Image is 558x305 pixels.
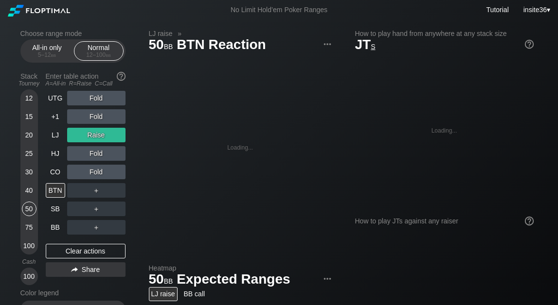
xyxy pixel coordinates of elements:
[46,80,126,87] div: A=All-in R=Raise C=Call
[227,144,253,151] div: Loading...
[164,275,173,286] span: bb
[116,71,126,82] img: help.32db89a4.svg
[25,42,70,60] div: All-in only
[67,91,126,105] div: Fold
[22,269,36,284] div: 100
[22,183,36,198] div: 40
[164,40,173,51] span: bb
[46,146,65,161] div: HJ
[22,109,36,124] div: 15
[149,287,178,301] div: LJ raise
[67,146,126,161] div: Fold
[17,80,42,87] div: Tourney
[175,37,268,53] span: BTN Reaction
[51,51,56,58] span: bb
[22,238,36,253] div: 100
[46,91,65,105] div: UTG
[149,271,332,287] h1: Expected Ranges
[147,37,175,53] span: 50
[173,30,187,37] span: »
[46,128,65,142] div: LJ
[71,267,78,272] img: share.864f2f62.svg
[322,39,333,50] img: ellipsis.fd386fe8.svg
[523,6,547,14] span: insite36
[17,258,42,265] div: Cash
[17,68,42,91] div: Stack
[486,6,509,14] a: Tutorial
[46,262,126,277] div: Share
[67,109,126,124] div: Fold
[22,146,36,161] div: 25
[46,165,65,179] div: CO
[8,5,70,17] img: Floptimal logo
[67,183,126,198] div: ＋
[106,51,111,58] span: bb
[521,4,552,15] div: ▾
[524,216,535,226] img: help.32db89a4.svg
[67,220,126,235] div: ＋
[20,285,126,301] div: Color legend
[20,30,126,37] h2: Choose range mode
[371,40,375,51] span: s
[46,202,65,216] div: SB
[27,51,68,58] div: 5 – 12
[22,165,36,179] div: 30
[67,202,126,216] div: ＋
[46,244,126,258] div: Clear actions
[46,68,126,91] div: Enter table action
[432,127,457,134] div: Loading...
[46,220,65,235] div: BB
[76,42,121,60] div: Normal
[149,264,332,272] h2: Heatmap
[216,6,342,16] div: No Limit Hold’em Poker Ranges
[322,273,333,284] img: ellipsis.fd386fe8.svg
[46,109,65,124] div: +1
[355,30,534,37] h2: How to play hand from anywhere at any stack size
[67,128,126,142] div: Raise
[355,37,376,52] span: JT
[67,165,126,179] div: Fold
[22,128,36,142] div: 20
[46,183,65,198] div: BTN
[78,51,119,58] div: 12 – 100
[22,91,36,105] div: 12
[524,39,535,50] img: help.32db89a4.svg
[22,220,36,235] div: 75
[355,217,534,225] div: How to play JTs against any raiser
[22,202,36,216] div: 50
[181,287,208,301] div: BB call
[147,29,174,38] span: LJ raise
[147,272,175,288] span: 50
